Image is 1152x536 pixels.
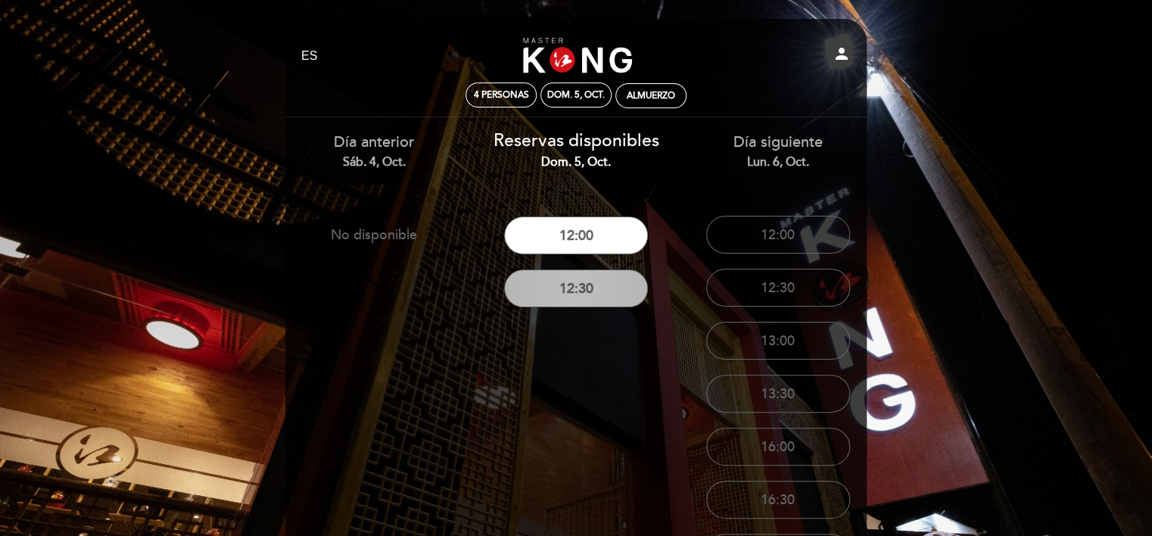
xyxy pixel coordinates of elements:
div: lun. 6, oct. [688,154,867,171]
span: 4 personas [474,89,529,101]
button: 13:00 [706,322,850,360]
button: 12:00 [504,217,648,254]
div: Día siguiente [688,132,867,170]
div: Almuerzo [627,90,675,101]
button: person [833,45,851,68]
div: dom. 5, oct. [487,154,666,171]
button: 13:30 [706,375,850,413]
button: 12:30 [706,269,850,307]
div: Día anterior [285,132,464,170]
div: Reservas disponibles [487,129,666,171]
a: Master Kong [GEOGRAPHIC_DATA][PERSON_NAME] [481,36,671,77]
i: person [833,45,851,63]
button: No disponible [302,216,446,254]
button: 12:30 [504,270,648,307]
div: dom. 5, oct. [547,89,605,101]
button: 12:00 [706,216,850,254]
div: sáb. 4, oct. [285,154,464,171]
button: 16:30 [706,481,850,519]
button: 16:00 [706,428,850,466]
